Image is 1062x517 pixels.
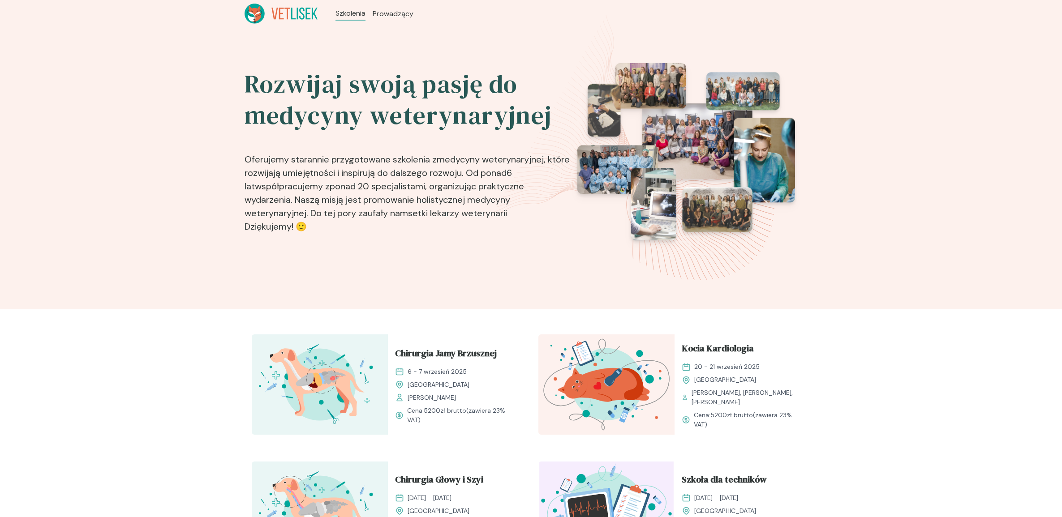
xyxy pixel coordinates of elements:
[407,406,517,425] span: Cena: (zawiera 23% VAT)
[682,473,767,490] span: Szkoła dla techników
[437,154,544,165] b: medycyny weterynaryjnej
[682,342,804,359] a: Kocia Kardiologia
[577,63,795,240] img: eventsPhotosRoll2.png
[694,362,760,372] span: 20 - 21 wrzesień 2025
[395,346,497,363] span: Chirurgia Jamy Brzusznej
[395,346,517,363] a: Chirurgia Jamy Brzusznej
[694,493,738,503] span: [DATE] - [DATE]
[408,207,507,219] b: setki lekarzy weterynarii
[245,138,572,237] p: Oferujemy starannie przygotowane szkolenia z , które rozwijają umiejętności i inspirują do dalsze...
[335,8,365,19] a: Szkolenia
[682,473,804,490] a: Szkoła dla techników
[408,393,456,402] span: [PERSON_NAME]
[424,406,466,414] span: 5200 zł brutto
[252,334,388,435] img: aHfRokMqNJQqH-fc_ChiruJB_T.svg
[710,411,753,419] span: 5200 zł brutto
[694,375,756,385] span: [GEOGRAPHIC_DATA]
[395,473,517,490] a: Chirurgia Głowy i Szyi
[408,506,469,516] span: [GEOGRAPHIC_DATA]
[395,473,483,490] span: Chirurgia Głowy i Szyi
[408,493,451,503] span: [DATE] - [DATE]
[692,388,803,407] span: [PERSON_NAME], [PERSON_NAME], [PERSON_NAME]
[408,367,467,376] span: 6 - 7 wrzesień 2025
[245,68,572,131] h2: Rozwijaj swoją pasję do medycyny weterynaryjnej
[694,410,804,429] span: Cena: (zawiera 23% VAT)
[408,380,469,389] span: [GEOGRAPHIC_DATA]
[538,334,675,435] img: aHfXlEMqNJQqH-jZ_KociaKardio_T.svg
[694,506,756,516] span: [GEOGRAPHIC_DATA]
[682,342,754,359] span: Kocia Kardiologia
[330,180,425,192] b: ponad 20 specjalistami
[373,9,413,19] a: Prowadzący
